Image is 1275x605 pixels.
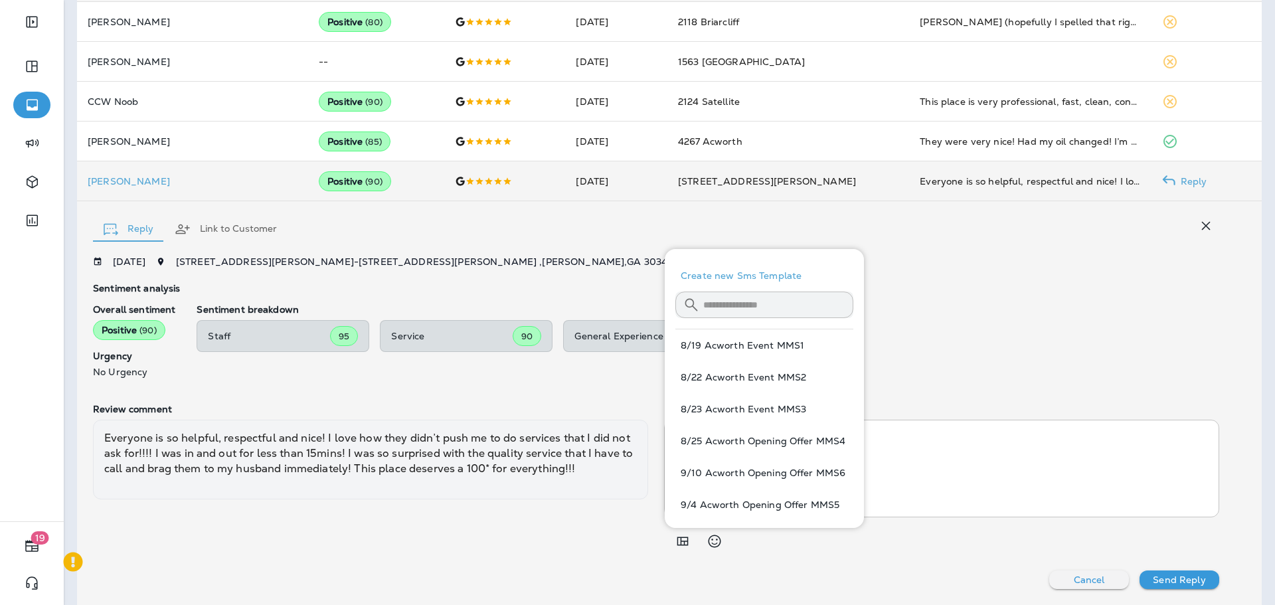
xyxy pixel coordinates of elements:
td: [DATE] [565,161,667,201]
button: 8/22 Acworth Event MMS2 [675,361,853,393]
button: 19 [13,533,50,559]
button: Add in a premade template [669,528,696,555]
div: Positive [93,320,165,340]
p: [PERSON_NAME] [88,56,297,67]
span: 90 [521,331,533,342]
div: They were very nice! Had my oil changed! I’m new to this area and they made me feel very welcomed... [920,135,1140,148]
p: [PERSON_NAME] [88,176,297,187]
button: 9/10 Acworth Opening Offer MMS6 [675,457,853,489]
button: 8/25 Acworth Opening Offer MMS4 [675,425,853,457]
span: 19 [31,531,49,545]
div: Christa (hopefully I spelled that right) and the guys were great, the lady inside was rude to the... [920,15,1140,29]
div: Positive [319,131,390,151]
button: Cancel [1049,570,1129,589]
td: [DATE] [565,82,667,122]
td: [DATE] [565,42,667,82]
span: 4267 Acworth [678,135,742,147]
div: This place is very professional, fast, clean, convenient. The technician Dewarren was also especi... [920,95,1140,108]
div: Click to view Customer Drawer [88,176,297,187]
button: 9/4 Acworth Opening Offer MMS5 [675,489,853,521]
p: Reply [1175,176,1207,187]
p: Service [391,331,513,341]
span: [STREET_ADDRESS][PERSON_NAME] [678,175,856,187]
div: Positive [319,12,391,32]
p: Send Reply [1153,574,1205,585]
span: ( 90 ) [365,96,382,108]
p: General Experience [574,331,692,341]
button: 8/19 Acworth Event MMS1 [675,329,853,361]
td: -- [308,42,444,82]
button: Send Reply [1140,570,1219,589]
p: No Urgency [93,367,175,377]
span: [STREET_ADDRESS][PERSON_NAME] - [STREET_ADDRESS][PERSON_NAME] , [PERSON_NAME] , GA 30341 [176,256,672,268]
p: Staff [208,331,330,341]
button: Expand Sidebar [13,9,50,35]
p: [PERSON_NAME] [88,17,297,27]
button: Link to Customer [164,205,288,253]
div: Positive [319,92,391,112]
p: Response [664,404,1219,414]
div: Everyone is so helpful, respectful and nice! I love how they didn’t push me to do services that I... [920,175,1140,188]
p: Urgency [93,351,175,361]
button: 8/23 Acworth Event MMS3 [675,393,853,425]
p: Review comment [93,404,648,414]
td: [DATE] [565,2,667,42]
span: 2124 Satellite [678,96,740,108]
span: ( 90 ) [365,176,382,187]
span: 2118 Briarcliff [678,16,739,28]
button: Create new Sms Template [675,260,853,292]
p: [PERSON_NAME] [88,136,297,147]
p: Overall sentiment [93,304,175,315]
button: Bad Review response [675,521,853,553]
p: Sentiment breakdown [197,304,1219,315]
p: CCW Noob [88,96,297,107]
span: 95 [339,331,349,342]
span: 1563 [GEOGRAPHIC_DATA] [678,56,805,68]
span: ( 90 ) [139,325,157,336]
button: Select an emoji [701,528,728,555]
p: Sentiment analysis [93,283,1219,294]
div: Positive [319,171,391,191]
span: ( 80 ) [365,17,382,28]
span: ( 85 ) [365,136,382,147]
p: Cancel [1074,574,1105,585]
div: Everyone is so helpful, respectful and nice! I love how they didn’t push me to do services that I... [93,420,648,499]
button: Reply [93,205,164,253]
td: [DATE] [565,122,667,161]
p: [DATE] [113,256,145,267]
